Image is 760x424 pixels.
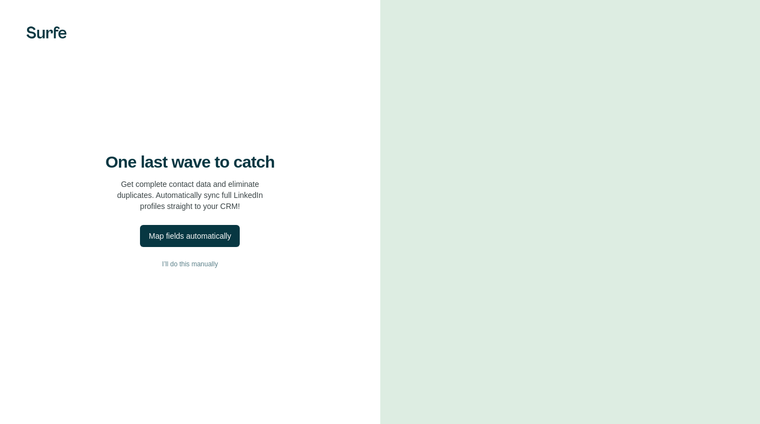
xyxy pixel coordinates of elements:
button: Map fields automatically [140,225,240,247]
div: Map fields automatically [149,230,231,241]
img: Surfe's logo [26,26,67,39]
p: Get complete contact data and eliminate duplicates. Automatically sync full LinkedIn profiles str... [117,179,263,212]
button: I’ll do this manually [22,256,358,272]
h4: One last wave to catch [105,152,274,172]
span: I’ll do this manually [162,259,218,269]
